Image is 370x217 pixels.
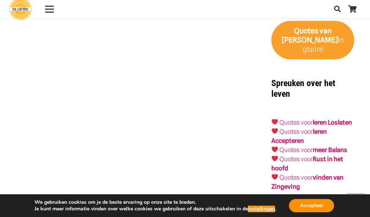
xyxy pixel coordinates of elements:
p: Je kunt meer informatie vinden over welke cookies we gebruiken of deze uitschakelen in de . [34,206,276,212]
button: Accepteer [289,199,334,212]
img: ❤ [272,146,278,152]
a: Terug naar top [346,193,364,212]
strong: meer Balans [313,146,347,154]
img: ❤ [272,119,278,125]
a: Quotes voor [279,128,313,135]
p: We gebruiken cookies om je de beste ervaring op onze site te bieden. [34,199,276,206]
img: ❤ [272,155,278,162]
strong: van [PERSON_NAME] [282,26,338,44]
a: Quotes voorRust in het hoofd [271,155,343,172]
a: Quotes voormeer Balans [279,146,347,154]
a: leren Loslaten [313,119,352,126]
img: ❤ [272,174,278,180]
strong: Spreuken over het leven [271,78,335,99]
a: Quotes voorvinden van Zingeving [271,174,344,190]
a: Quotes van [PERSON_NAME]Ingspire [271,21,354,60]
a: leren Accepteren [271,128,327,144]
img: ❤ [272,128,278,134]
a: Quotes voor [279,119,313,126]
button: instellingen [248,206,275,212]
strong: Rust in het hoofd [271,155,343,172]
strong: vinden van Zingeving [271,174,344,190]
strong: Quotes [294,26,318,35]
a: Zoeken [330,0,345,18]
